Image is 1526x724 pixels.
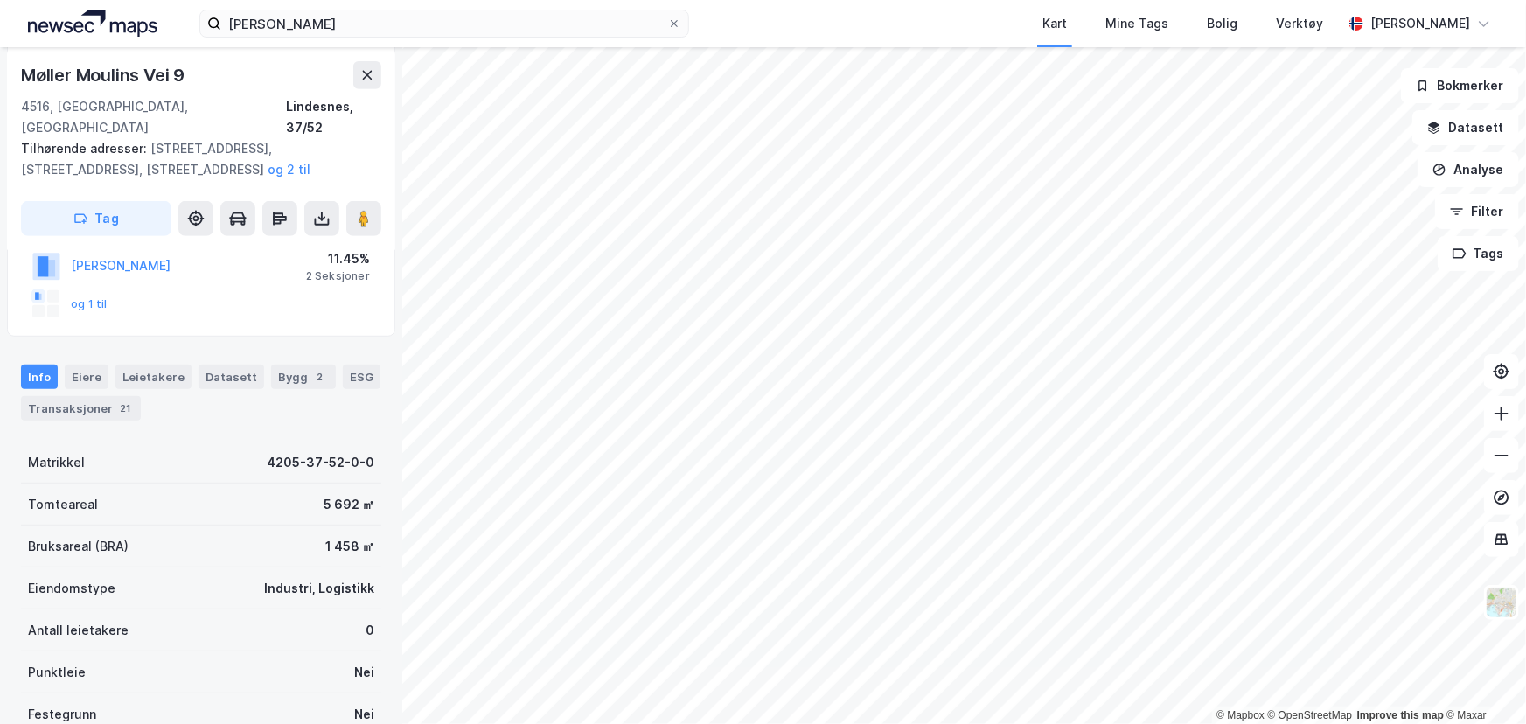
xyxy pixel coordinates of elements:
div: Kontrollprogram for chat [1439,640,1526,724]
div: Antall leietakere [28,620,129,641]
button: Bokmerker [1401,68,1519,103]
div: 4205-37-52-0-0 [267,452,374,473]
a: Mapbox [1216,709,1265,721]
button: Tags [1438,236,1519,271]
div: Leietakere [115,365,192,389]
div: Bruksareal (BRA) [28,536,129,557]
img: Z [1485,586,1518,619]
button: Filter [1435,194,1519,229]
div: Bygg [271,365,336,389]
a: OpenStreetMap [1268,709,1353,721]
div: Mine Tags [1105,13,1168,34]
div: 11.45% [306,248,370,269]
div: 0 [366,620,374,641]
div: 5 692 ㎡ [324,494,374,515]
input: Søk på adresse, matrikkel, gårdeiere, leietakere eller personer [221,10,667,37]
div: Møller Moulins Vei 9 [21,61,188,89]
div: Bolig [1207,13,1237,34]
div: Nei [354,662,374,683]
div: Eiendomstype [28,578,115,599]
div: 4516, [GEOGRAPHIC_DATA], [GEOGRAPHIC_DATA] [21,96,286,138]
div: Datasett [199,365,264,389]
span: Tilhørende adresser: [21,141,150,156]
div: 21 [116,400,134,417]
button: Datasett [1412,110,1519,145]
div: Tomteareal [28,494,98,515]
div: 2 Seksjoner [306,269,370,283]
div: [STREET_ADDRESS], [STREET_ADDRESS], [STREET_ADDRESS] [21,138,367,180]
div: Eiere [65,365,108,389]
div: Punktleie [28,662,86,683]
div: Transaksjoner [21,396,141,421]
div: Verktøy [1276,13,1323,34]
div: ESG [343,365,380,389]
div: 2 [311,368,329,386]
button: Analyse [1418,152,1519,187]
button: Tag [21,201,171,236]
div: 1 458 ㎡ [325,536,374,557]
div: Info [21,365,58,389]
div: Industri, Logistikk [264,578,374,599]
img: logo.a4113a55bc3d86da70a041830d287a7e.svg [28,10,157,37]
a: Improve this map [1357,709,1444,721]
div: Lindesnes, 37/52 [286,96,381,138]
iframe: Chat Widget [1439,640,1526,724]
div: [PERSON_NAME] [1370,13,1470,34]
div: Kart [1042,13,1067,34]
div: Matrikkel [28,452,85,473]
